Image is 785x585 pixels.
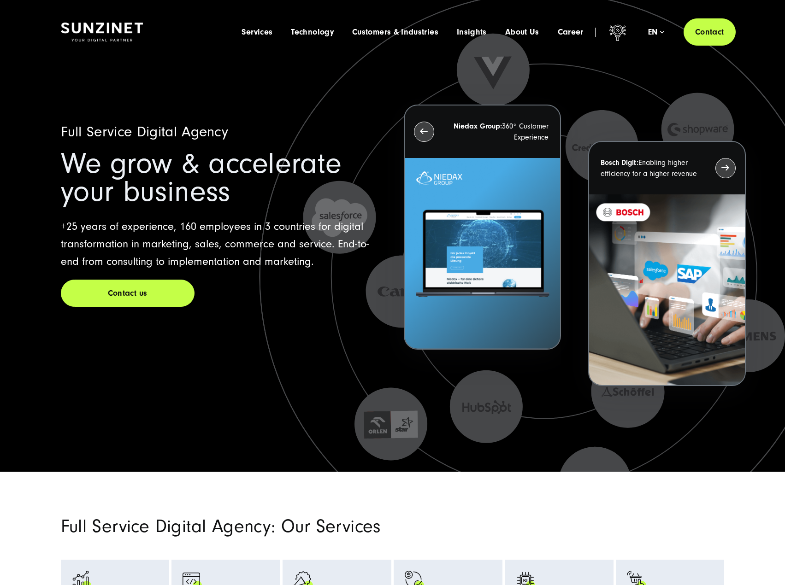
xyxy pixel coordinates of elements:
[352,28,438,37] a: Customers & Industries
[601,157,698,179] p: Enabling higher efficiency for a higher revenue
[505,28,539,37] a: About Us
[588,141,745,386] button: Bosch Digit:Enabling higher efficiency for a higher revenue recent-project_BOSCH_2024-03
[589,194,744,386] img: recent-project_BOSCH_2024-03
[451,121,549,143] p: 360° Customer Experience
[454,122,502,130] strong: Niedax Group:
[242,28,272,37] a: Services
[61,147,342,208] span: We grow & accelerate your business
[404,105,561,350] button: Niedax Group:360° Customer Experience Letztes Projekt von Niedax. Ein Laptop auf dem die Niedax W...
[61,123,229,140] span: Full Service Digital Agency
[61,518,499,535] h2: Full Service Digital Agency: Our Services
[558,28,584,37] a: Career
[648,28,664,37] div: en
[61,23,143,42] img: SUNZINET Full Service Digital Agentur
[405,158,560,349] img: Letztes Projekt von Niedax. Ein Laptop auf dem die Niedax Website geöffnet ist, auf blauem Hinter...
[61,218,382,270] p: +25 years of experience, 160 employees in 3 countries for digital transformation in marketing, sa...
[61,280,195,307] a: Contact us
[601,158,638,167] strong: Bosch Digit:
[457,28,487,37] a: Insights
[291,28,334,37] a: Technology
[684,18,736,46] a: Contact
